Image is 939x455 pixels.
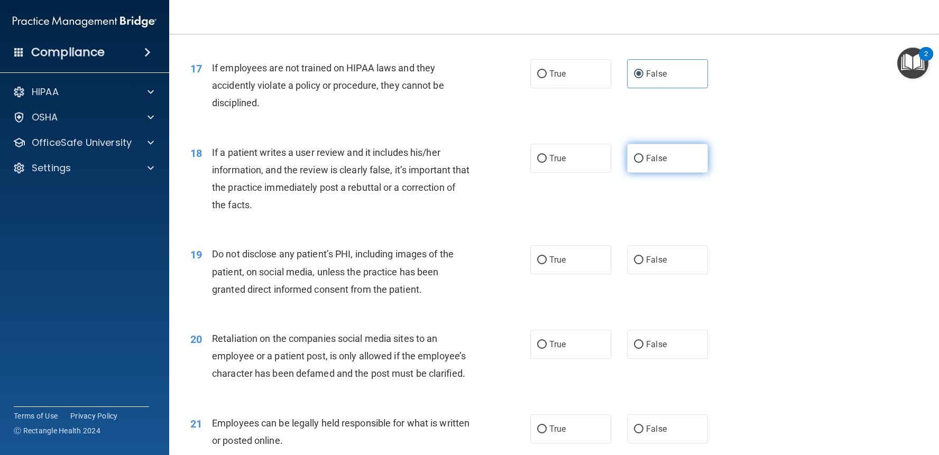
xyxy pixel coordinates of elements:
[212,147,470,211] span: If a patient writes a user review and it includes his/her information, and the review is clearly ...
[13,86,154,98] a: HIPAA
[537,341,547,349] input: True
[13,162,154,174] a: Settings
[646,153,667,163] span: False
[32,136,132,149] p: OfficeSafe University
[32,86,59,98] p: HIPAA
[14,411,58,421] a: Terms of Use
[756,380,926,422] iframe: Drift Widget Chat Controller
[634,425,643,433] input: False
[537,256,547,264] input: True
[212,62,444,108] span: If employees are not trained on HIPAA laws and they accidently violate a policy or procedure, the...
[32,111,58,124] p: OSHA
[549,339,566,349] span: True
[634,155,643,163] input: False
[190,333,202,346] span: 20
[924,54,928,68] div: 2
[897,48,928,79] button: Open Resource Center, 2 new notifications
[212,417,469,446] span: Employees can be legally held responsible for what is written or posted online.
[646,255,667,265] span: False
[13,136,154,149] a: OfficeSafe University
[212,333,466,379] span: Retaliation on the companies social media sites to an employee or a patient post, is only allowed...
[549,255,566,265] span: True
[212,248,454,294] span: Do not disclose any patient’s PHI, including images of the patient, on social media, unless the p...
[549,69,566,79] span: True
[190,62,202,75] span: 17
[646,339,667,349] span: False
[646,424,667,434] span: False
[13,11,156,32] img: PMB logo
[190,147,202,160] span: 18
[190,417,202,430] span: 21
[646,69,667,79] span: False
[549,424,566,434] span: True
[190,248,202,261] span: 19
[537,70,547,78] input: True
[537,155,547,163] input: True
[70,411,118,421] a: Privacy Policy
[549,153,566,163] span: True
[13,111,154,124] a: OSHA
[32,162,71,174] p: Settings
[634,341,643,349] input: False
[537,425,547,433] input: True
[14,425,100,436] span: Ⓒ Rectangle Health 2024
[634,256,643,264] input: False
[634,70,643,78] input: False
[31,45,105,60] h4: Compliance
